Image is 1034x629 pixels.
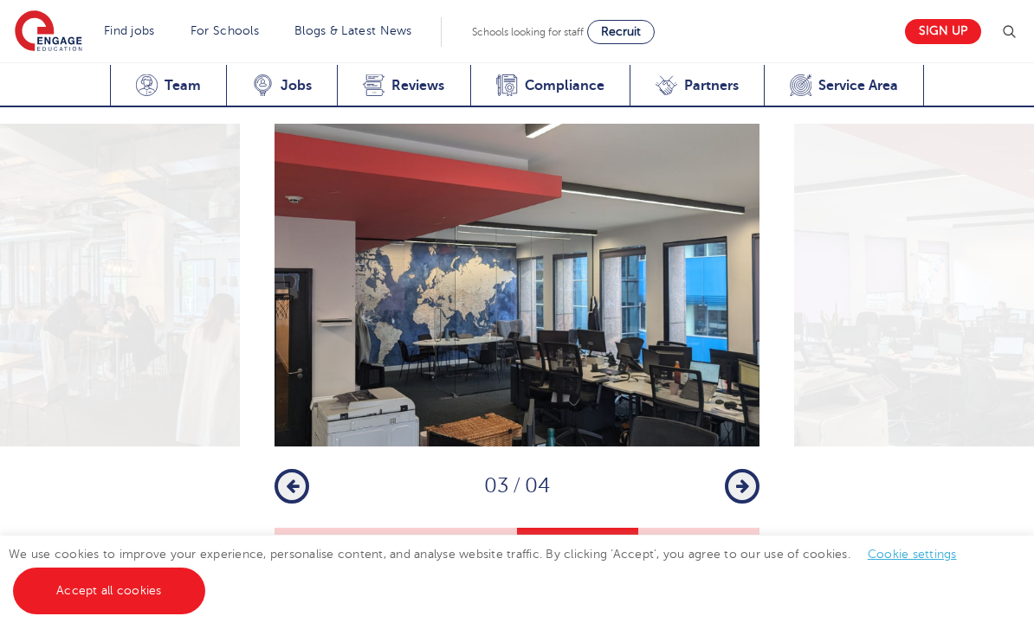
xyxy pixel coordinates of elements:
[508,474,525,497] span: /
[587,20,655,44] a: Recruit
[601,25,641,38] span: Recruit
[525,474,550,497] span: 04
[294,24,412,37] a: Blogs & Latest News
[9,548,974,597] span: We use cookies to improve your experience, personalise content, and analyse website traffic. By c...
[764,65,924,107] a: Service Area
[104,24,155,37] a: Find jobs
[275,528,396,535] button: 1 of 4
[191,24,259,37] a: For Schools
[470,65,630,107] a: Compliance
[868,548,957,561] a: Cookie settings
[110,65,226,107] a: Team
[525,77,604,94] span: Compliance
[684,77,739,94] span: Partners
[13,568,205,614] a: Accept all cookies
[281,77,312,94] span: Jobs
[638,528,759,535] button: 4 of 4
[226,65,337,107] a: Jobs
[337,65,469,107] a: Reviews
[905,19,981,44] a: Sign up
[630,65,764,107] a: Partners
[391,77,444,94] span: Reviews
[165,77,201,94] span: Team
[15,10,82,54] img: Engage Education
[818,77,898,94] span: Service Area
[396,528,517,535] button: 2 of 4
[484,474,508,497] span: 03
[472,26,584,38] span: Schools looking for staff
[517,528,638,535] button: 3 of 4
